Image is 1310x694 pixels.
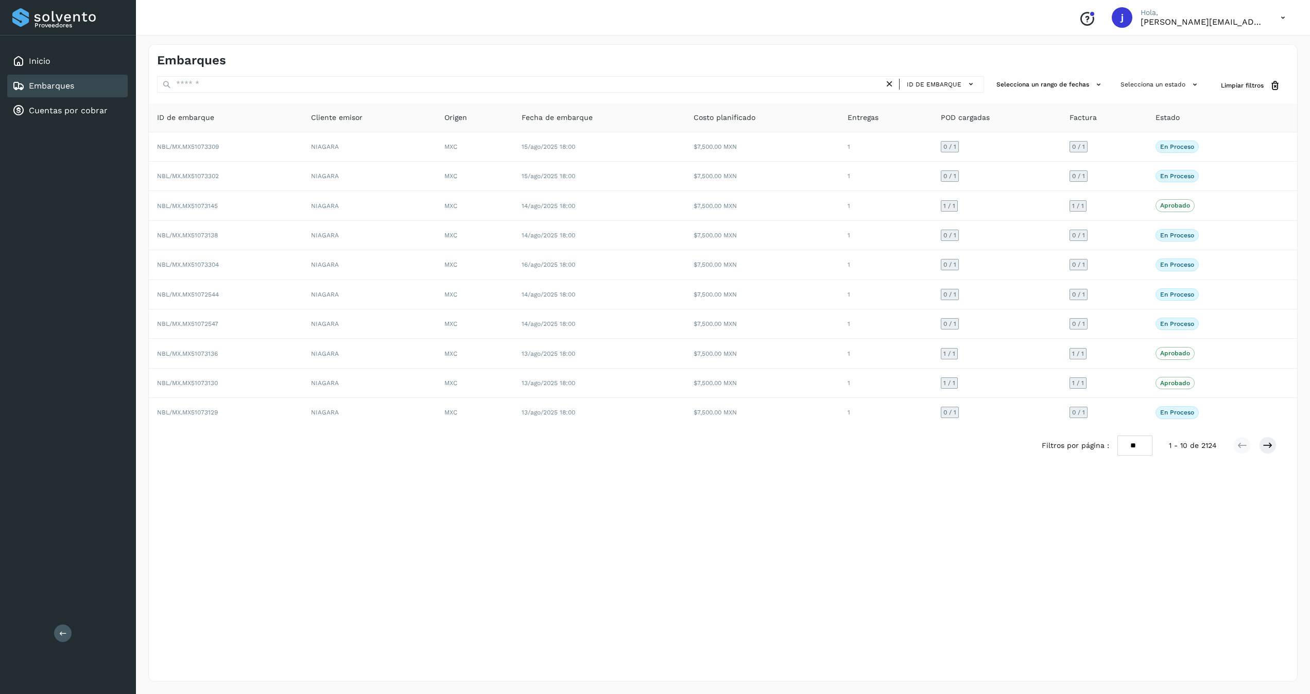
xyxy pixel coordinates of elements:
[839,398,933,427] td: 1
[436,221,513,250] td: MXC
[1141,17,1264,27] p: jose.garciag@larmex.com
[436,339,513,368] td: MXC
[1141,8,1264,17] p: Hola,
[1160,320,1194,327] p: En proceso
[522,202,575,210] span: 14/ago/2025 18:00
[685,191,839,220] td: $7,500.00 MXN
[685,398,839,427] td: $7,500.00 MXN
[303,162,437,191] td: NIAGARA
[943,351,955,357] span: 1 / 1
[839,339,933,368] td: 1
[303,309,437,339] td: NIAGARA
[303,221,437,250] td: NIAGARA
[685,280,839,309] td: $7,500.00 MXN
[839,280,933,309] td: 1
[303,280,437,309] td: NIAGARA
[941,112,990,123] span: POD cargadas
[1072,380,1084,386] span: 1 / 1
[839,191,933,220] td: 1
[1072,291,1085,298] span: 0 / 1
[839,369,933,398] td: 1
[436,309,513,339] td: MXC
[1169,440,1217,451] span: 1 - 10 de 2124
[1072,203,1084,209] span: 1 / 1
[157,261,219,268] span: NBL/MX.MX51073304
[1070,112,1097,123] span: Factura
[839,250,933,280] td: 1
[7,99,128,122] div: Cuentas por cobrar
[157,320,218,327] span: NBL/MX.MX51072547
[522,350,575,357] span: 13/ago/2025 18:00
[436,398,513,427] td: MXC
[1160,379,1190,387] p: Aprobado
[35,22,124,29] p: Proveedores
[303,398,437,427] td: NIAGARA
[1072,409,1085,415] span: 0 / 1
[436,191,513,220] td: MXC
[1221,81,1264,90] span: Limpiar filtros
[436,132,513,162] td: MXC
[157,172,219,180] span: NBL/MX.MX51073302
[303,250,437,280] td: NIAGARA
[943,262,956,268] span: 0 / 1
[522,379,575,387] span: 13/ago/2025 18:00
[29,81,74,91] a: Embarques
[1160,409,1194,416] p: En proceso
[943,409,956,415] span: 0 / 1
[303,369,437,398] td: NIAGARA
[1072,232,1085,238] span: 0 / 1
[685,369,839,398] td: $7,500.00 MXN
[1160,143,1194,150] p: En proceso
[1072,173,1085,179] span: 0 / 1
[157,112,214,123] span: ID de embarque
[694,112,755,123] span: Costo planificado
[1072,321,1085,327] span: 0 / 1
[943,173,956,179] span: 0 / 1
[522,291,575,298] span: 14/ago/2025 18:00
[157,379,218,387] span: NBL/MX.MX51073130
[992,76,1108,93] button: Selecciona un rango de fechas
[1213,76,1289,95] button: Limpiar filtros
[522,172,575,180] span: 15/ago/2025 18:00
[157,143,219,150] span: NBL/MX.MX51073309
[1072,351,1084,357] span: 1 / 1
[839,132,933,162] td: 1
[685,250,839,280] td: $7,500.00 MXN
[303,339,437,368] td: NIAGARA
[303,191,437,220] td: NIAGARA
[1072,262,1085,268] span: 0 / 1
[157,291,219,298] span: NBL/MX.MX51072544
[1116,76,1204,93] button: Selecciona un estado
[522,143,575,150] span: 15/ago/2025 18:00
[943,380,955,386] span: 1 / 1
[907,80,961,89] span: ID de embarque
[522,409,575,416] span: 13/ago/2025 18:00
[943,144,956,150] span: 0 / 1
[29,56,50,66] a: Inicio
[1160,172,1194,180] p: En proceso
[157,232,218,239] span: NBL/MX.MX51073138
[1160,261,1194,268] p: En proceso
[685,132,839,162] td: $7,500.00 MXN
[1160,350,1190,357] p: Aprobado
[839,162,933,191] td: 1
[157,53,226,68] h4: Embarques
[904,77,979,92] button: ID de embarque
[436,369,513,398] td: MXC
[436,162,513,191] td: MXC
[522,261,575,268] span: 16/ago/2025 18:00
[303,132,437,162] td: NIAGARA
[685,309,839,339] td: $7,500.00 MXN
[7,50,128,73] div: Inicio
[1160,202,1190,209] p: Aprobado
[444,112,467,123] span: Origen
[943,232,956,238] span: 0 / 1
[943,321,956,327] span: 0 / 1
[1156,112,1180,123] span: Estado
[943,203,955,209] span: 1 / 1
[311,112,363,123] span: Cliente emisor
[157,409,218,416] span: NBL/MX.MX51073129
[436,250,513,280] td: MXC
[157,350,218,357] span: NBL/MX.MX51073136
[7,75,128,97] div: Embarques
